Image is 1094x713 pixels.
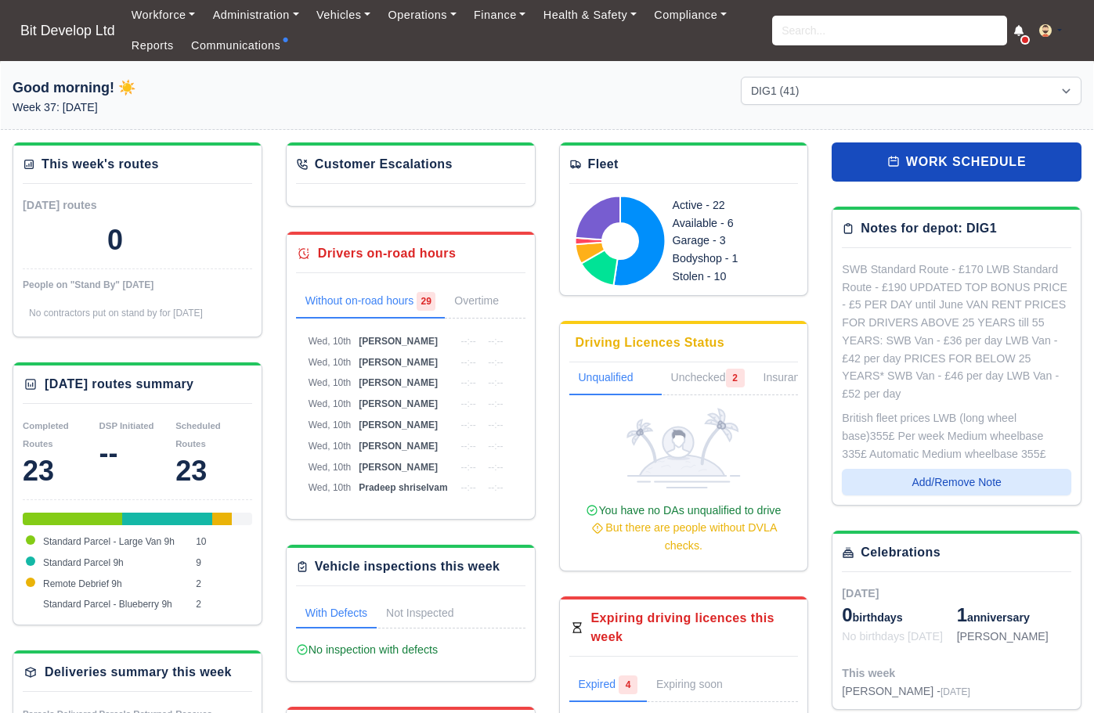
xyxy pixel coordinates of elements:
[99,438,176,469] div: --
[309,420,351,430] span: Wed, 10th
[42,155,159,174] div: This week's routes
[296,599,377,628] a: With Defects
[43,578,122,589] span: Remote Debrief 9h
[569,669,647,702] a: Expired
[359,482,447,493] span: Pradeep shriselvam
[359,398,438,409] span: [PERSON_NAME]
[460,357,475,368] span: --:--
[315,557,500,576] div: Vehicle inspections this week
[182,31,290,61] a: Communications
[488,377,503,388] span: --:--
[941,686,970,697] span: [DATE]
[192,574,252,595] td: 2
[861,543,941,562] div: Celebrations
[460,462,475,473] span: --:--
[576,333,725,352] div: Driving Licences Status
[569,362,662,395] a: Unqualified
[23,196,137,214] div: [DATE] routes
[842,667,895,679] span: This week
[957,604,967,625] span: 1
[673,196,787,214] div: Active - 22
[315,155,453,174] div: Customer Escalations
[673,268,787,286] div: Stolen - 10
[488,398,503,409] span: --:--
[754,362,839,395] a: Insurance
[359,357,438,368] span: [PERSON_NAME]
[488,420,503,430] span: --:--
[726,369,745,387] span: 2
[318,244,456,263] div: Drivers on-road hours
[842,603,956,628] div: birthdays
[309,336,351,347] span: Wed, 10th
[192,531,252,553] td: 10
[309,441,351,452] span: Wed, 10th
[23,421,69,448] small: Completed Routes
[445,286,530,319] a: Overtime
[772,16,1007,45] input: Search...
[13,16,123,46] a: Bit Develop Ltd
[673,250,787,268] div: Bodyshop - 1
[842,630,943,643] span: No birthdays [DATE]
[460,420,475,430] span: --:--
[359,377,438,388] span: [PERSON_NAME]
[359,336,438,347] span: [PERSON_NAME]
[309,357,351,368] span: Wed, 10th
[13,15,123,46] span: Bit Develop Ltd
[192,594,252,615] td: 2
[175,421,221,448] small: Scheduled Routes
[957,628,1071,646] div: [PERSON_NAME]
[861,219,997,238] div: Notes for depot: DIG1
[460,482,475,493] span: --:--
[123,31,182,61] a: Reports
[359,441,438,452] span: [PERSON_NAME]
[23,513,122,525] div: Standard Parcel - Large Van 9h
[842,604,852,625] span: 0
[488,462,503,473] span: --:--
[460,336,475,347] span: --:--
[23,456,99,487] div: 23
[13,77,353,99] h1: Good morning! ☀️
[460,377,475,388] span: --:--
[488,357,503,368] span: --:--
[175,456,252,487] div: 23
[647,669,754,702] a: Expiring soon
[309,398,351,409] span: Wed, 10th
[232,513,251,525] div: Standard Parcel - Blueberry 9h
[43,536,175,547] span: Standard Parcel - Large Van 9h
[488,336,503,347] span: --:--
[296,286,446,319] a: Without on-road hours
[842,469,1071,495] button: Add/Remove Note
[460,398,475,409] span: --:--
[588,155,619,174] div: Fleet
[488,482,503,493] span: --:--
[107,225,123,256] div: 0
[488,441,503,452] span: --:--
[377,599,463,628] a: Not Inspected
[359,462,438,473] span: [PERSON_NAME]
[23,279,252,291] div: People on "Stand By" [DATE]
[460,441,475,452] span: --:--
[309,462,351,473] span: Wed, 10th
[576,519,793,555] div: But there are people without DVLA checks.
[43,599,172,610] span: Standard Parcel - Blueberry 9h
[296,643,438,656] span: No inspection with defects
[842,261,1071,403] div: SWB Standard Route - £170 LWB Standard Route - £190 UPDATED TOP BONUS PRICE - £5 PER DAY until Ju...
[1016,638,1094,713] iframe: Chat Widget
[417,292,435,311] span: 29
[29,308,203,319] span: No contractors put on stand by for [DATE]
[842,682,970,700] div: [PERSON_NAME] -
[832,142,1081,182] a: work schedule
[122,513,211,525] div: Standard Parcel 9h
[359,420,438,430] span: [PERSON_NAME]
[43,557,124,568] span: Standard Parcel 9h
[957,603,1071,628] div: anniversary
[192,553,252,574] td: 9
[309,482,351,493] span: Wed, 10th
[673,232,787,250] div: Garage - 3
[576,502,793,555] div: You have no DAs unqualified to drive
[13,99,353,117] p: Week 37: [DATE]
[212,513,232,525] div: Remote Debrief 9h
[673,214,787,232] div: Available - 6
[662,362,754,395] a: Unchecked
